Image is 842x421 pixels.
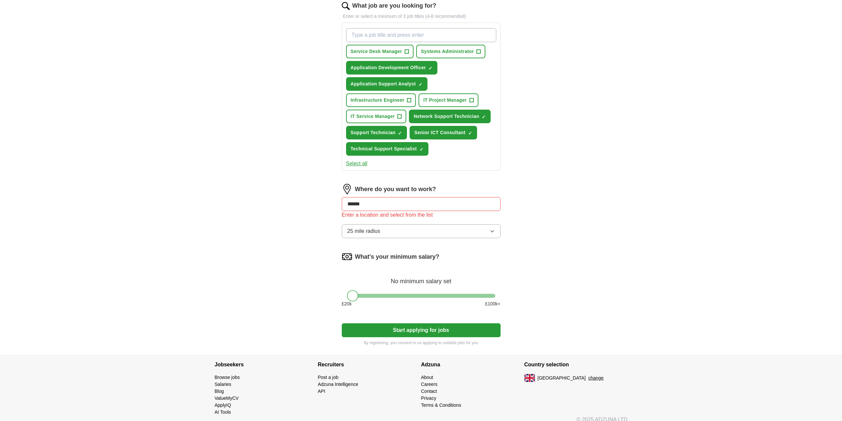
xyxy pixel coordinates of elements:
[416,45,485,58] button: Systems Administrator
[346,110,407,123] button: IT Service Manager
[538,375,586,382] span: [GEOGRAPHIC_DATA]
[524,355,628,374] h4: Country selection
[485,300,500,307] span: £ 100 k+
[409,110,491,123] button: Network Support Technician✓
[414,113,479,120] span: Network Support Technician
[342,251,352,262] img: salary.png
[351,145,417,152] span: Technical Support Specialist
[347,227,380,235] span: 25 mile radius
[342,323,501,337] button: Start applying for jobs
[318,389,326,394] a: API
[215,409,231,415] a: AI Tools
[420,147,423,152] span: ✓
[346,28,496,42] input: Type a job title and press enter
[351,64,426,71] span: Application Development Officer
[342,270,501,286] div: No minimum salary set
[342,340,501,346] p: By registering, you consent to us applying to suitable jobs for you
[351,97,405,104] span: Infrastructure Engineer
[346,126,407,139] button: Support Technician✓
[346,61,438,75] button: Application Development Officer✓
[342,224,501,238] button: 25 mile radius
[398,131,402,136] span: ✓
[419,82,422,87] span: ✓
[588,375,603,382] button: change
[355,185,436,194] label: Where do you want to work?
[351,113,395,120] span: IT Service Manager
[352,1,436,10] label: What job are you looking for?
[346,77,427,91] button: Application Support Analyst✓
[414,129,465,136] span: Senior ICT Consultant
[215,395,239,401] a: ValueMyCV
[421,402,461,408] a: Terms & Conditions
[342,2,350,10] img: search.png
[524,374,535,382] img: UK flag
[468,131,472,136] span: ✓
[346,93,416,107] button: Infrastructure Engineer
[342,300,352,307] span: £ 20 k
[342,211,501,219] div: Enter a location and select from the list
[215,402,231,408] a: ApplyIQ
[318,375,338,380] a: Post a job
[351,80,416,87] span: Application Support Analyst
[215,382,232,387] a: Salaries
[482,114,486,120] span: ✓
[410,126,477,139] button: Senior ICT Consultant✓
[421,375,433,380] a: About
[421,382,438,387] a: Careers
[215,389,224,394] a: Blog
[346,142,428,156] button: Technical Support Specialist✓
[419,93,478,107] button: IT Project Manager
[342,13,501,20] p: Enter or select a minimum of 3 job titles (4-8 recommended)
[342,184,352,194] img: location.png
[351,129,396,136] span: Support Technician
[346,45,414,58] button: Service Desk Manager
[318,382,358,387] a: Adzuna Intelligence
[421,48,474,55] span: Systems Administrator
[346,160,368,168] button: Select all
[421,395,436,401] a: Privacy
[421,389,437,394] a: Contact
[215,375,240,380] a: Browse jobs
[428,66,432,71] span: ✓
[423,97,467,104] span: IT Project Manager
[351,48,402,55] span: Service Desk Manager
[355,252,439,261] label: What's your minimum salary?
